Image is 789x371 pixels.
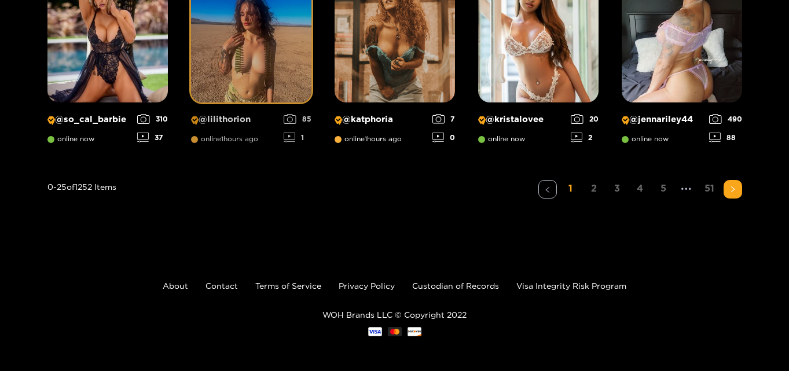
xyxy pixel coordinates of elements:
span: online 1 hours ago [335,135,402,143]
span: online now [622,135,669,143]
p: @ so_cal_barbie [47,114,131,125]
a: Terms of Service [255,281,321,290]
li: 2 [585,180,603,199]
div: 88 [709,133,742,142]
span: right [729,186,736,193]
div: 2 [571,133,599,142]
a: Privacy Policy [339,281,395,290]
li: 51 [700,180,719,199]
a: 2 [585,180,603,197]
div: 85 [284,114,311,124]
button: left [538,180,557,199]
a: Visa Integrity Risk Program [516,281,626,290]
div: 490 [709,114,742,124]
a: About [163,281,188,290]
div: 7 [432,114,455,124]
span: online now [478,135,525,143]
li: Previous Page [538,180,557,199]
div: 1 [284,133,311,142]
span: online now [47,135,94,143]
li: 4 [631,180,649,199]
div: 0 [432,133,455,142]
a: Custodian of Records [412,281,499,290]
li: Next Page [724,180,742,199]
div: 310 [137,114,168,124]
span: left [544,186,551,193]
p: @ jennariley44 [622,114,703,125]
span: online 1 hours ago [191,135,258,143]
a: 5 [654,180,673,197]
div: 37 [137,133,168,142]
a: 4 [631,180,649,197]
li: 1 [562,180,580,199]
a: 3 [608,180,626,197]
li: Next 5 Pages [677,180,696,199]
a: 1 [562,180,580,197]
div: 20 [571,114,599,124]
p: @ lilithorion [191,114,278,125]
button: right [724,180,742,199]
span: ••• [677,180,696,199]
a: 51 [700,180,719,197]
div: 0 - 25 of 1252 items [47,180,116,245]
li: 5 [654,180,673,199]
p: @ kristalovee [478,114,565,125]
p: @ katphoria [335,114,427,125]
li: 3 [608,180,626,199]
a: Contact [205,281,238,290]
